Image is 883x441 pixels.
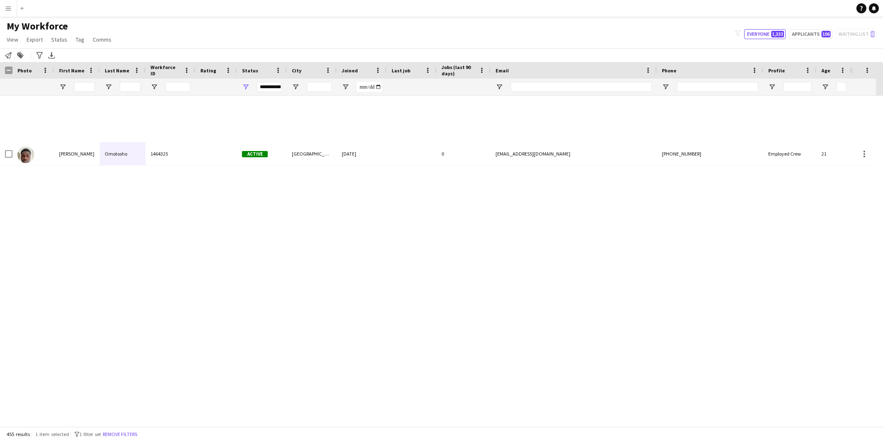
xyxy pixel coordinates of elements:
[72,34,88,45] a: Tag
[59,67,84,74] span: First Name
[337,142,387,165] div: [DATE]
[437,142,491,165] div: 0
[392,67,410,74] span: Last job
[74,82,95,92] input: First Name Filter Input
[821,83,829,91] button: Open Filter Menu
[768,67,785,74] span: Profile
[287,142,337,165] div: [GEOGRAPHIC_DATA]
[15,50,25,60] app-action-btn: Add to tag
[48,34,71,45] a: Status
[35,431,69,437] span: 1 item selected
[292,83,299,91] button: Open Filter Menu
[763,142,816,165] div: Employed Crew
[54,142,100,165] div: [PERSON_NAME]
[59,83,67,91] button: Open Filter Menu
[79,431,101,437] span: 1 filter set
[89,34,115,45] a: Comms
[662,67,676,74] span: Phone
[307,82,332,92] input: City Filter Input
[93,36,111,43] span: Comms
[17,67,32,74] span: Photo
[150,64,180,77] span: Workforce ID
[150,83,158,91] button: Open Filter Menu
[105,83,112,91] button: Open Filter Menu
[100,142,146,165] div: Omotosho
[120,82,141,92] input: Last Name Filter Input
[51,36,67,43] span: Status
[27,36,43,43] span: Export
[836,82,846,92] input: Age Filter Input
[47,50,57,60] app-action-btn: Export XLSX
[242,151,268,157] span: Active
[491,142,657,165] div: [EMAIL_ADDRESS][DOMAIN_NAME]
[496,67,509,74] span: Email
[816,142,851,165] div: 21
[821,67,830,74] span: Age
[292,67,301,74] span: City
[35,50,44,60] app-action-btn: Advanced filters
[17,146,34,163] img: Abdul-Muiz Omotosho
[242,67,258,74] span: Status
[771,31,784,37] span: 1,333
[677,82,758,92] input: Phone Filter Input
[342,83,349,91] button: Open Filter Menu
[165,82,190,92] input: Workforce ID Filter Input
[744,29,786,39] button: Everyone1,333
[768,83,776,91] button: Open Filter Menu
[657,142,763,165] div: [PHONE_NUMBER]
[76,36,84,43] span: Tag
[105,67,129,74] span: Last Name
[821,31,831,37] span: 106
[200,67,216,74] span: Rating
[662,83,669,91] button: Open Filter Menu
[3,34,22,45] a: View
[7,20,68,32] span: My Workforce
[23,34,46,45] a: Export
[3,50,13,60] app-action-btn: Notify workforce
[242,83,249,91] button: Open Filter Menu
[789,29,832,39] button: Applicants106
[7,36,18,43] span: View
[783,82,811,92] input: Profile Filter Input
[496,83,503,91] button: Open Filter Menu
[357,82,382,92] input: Joined Filter Input
[342,67,358,74] span: Joined
[146,142,195,165] div: 1464325
[101,430,139,439] button: Remove filters
[511,82,652,92] input: Email Filter Input
[441,64,476,77] span: Jobs (last 90 days)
